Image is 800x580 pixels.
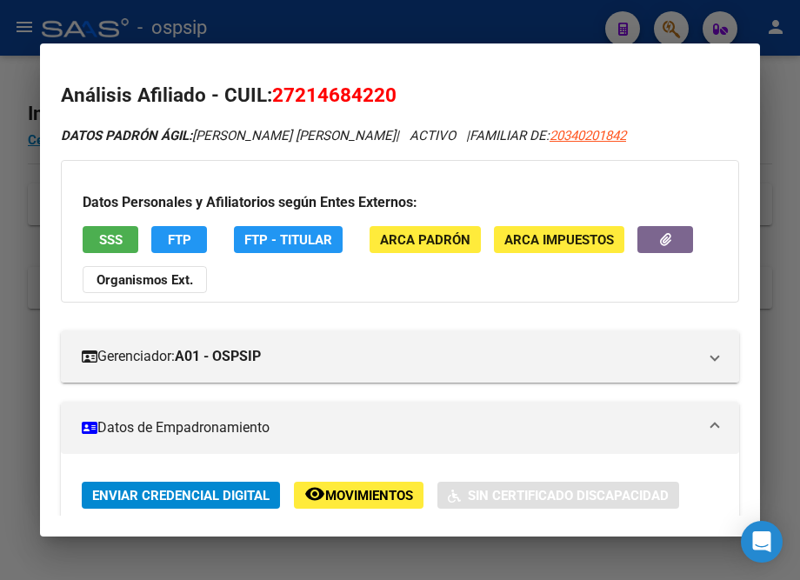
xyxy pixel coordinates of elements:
strong: A01 - OSPSIP [175,346,261,367]
span: FTP - Titular [244,232,332,248]
i: | ACTIVO | [61,128,626,143]
button: Enviar Credencial Digital [82,482,280,509]
mat-icon: remove_red_eye [304,483,325,504]
button: Organismos Ext. [83,266,207,293]
span: ARCA Padrón [380,232,470,248]
button: ARCA Padrón [370,226,481,253]
button: FTP [151,226,207,253]
button: Sin Certificado Discapacidad [437,482,679,509]
button: ARCA Impuestos [494,226,624,253]
button: FTP - Titular [234,226,343,253]
span: ARCA Impuestos [504,232,614,248]
mat-expansion-panel-header: Gerenciador:A01 - OSPSIP [61,330,739,383]
span: FTP [168,232,191,248]
span: Enviar Credencial Digital [92,488,270,503]
mat-panel-title: Gerenciador: [82,346,697,367]
mat-panel-title: Datos de Empadronamiento [82,417,697,438]
span: Movimientos [325,488,413,503]
div: Open Intercom Messenger [741,521,783,563]
span: 27214684220 [272,83,397,106]
h3: Datos Personales y Afiliatorios según Entes Externos: [83,192,717,213]
span: Sin Certificado Discapacidad [468,488,669,503]
span: SSS [99,232,123,248]
h2: Análisis Afiliado - CUIL: [61,81,739,110]
strong: DATOS PADRÓN ÁGIL: [61,128,192,143]
span: FAMILIAR DE: [470,128,626,143]
mat-expansion-panel-header: Datos de Empadronamiento [61,402,739,454]
span: 20340201842 [550,128,626,143]
strong: Organismos Ext. [97,272,193,288]
span: [PERSON_NAME] [PERSON_NAME] [61,128,396,143]
button: SSS [83,226,138,253]
button: Movimientos [294,482,423,509]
